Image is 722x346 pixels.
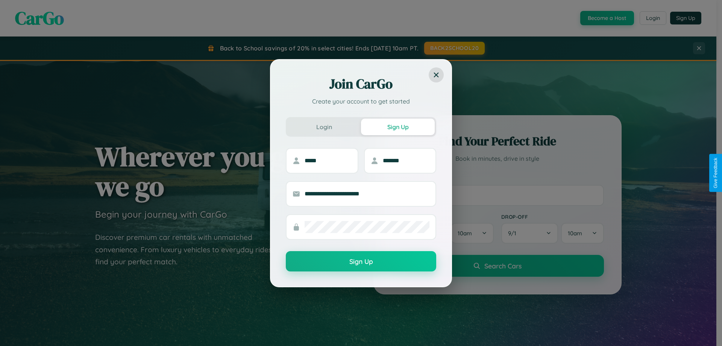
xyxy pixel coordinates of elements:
button: Sign Up [286,251,436,271]
button: Sign Up [361,119,435,135]
div: Give Feedback [713,158,718,188]
button: Login [287,119,361,135]
h2: Join CarGo [286,75,436,93]
p: Create your account to get started [286,97,436,106]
